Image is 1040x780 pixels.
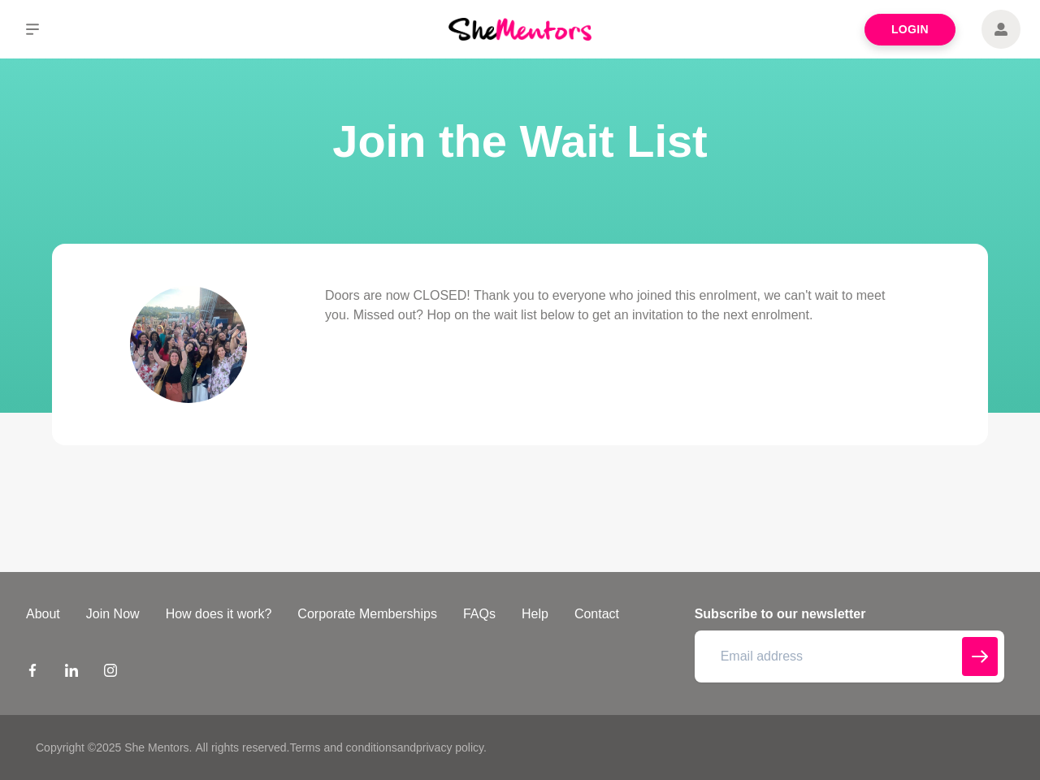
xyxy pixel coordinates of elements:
a: Facebook [26,663,39,682]
input: Email address [695,630,1004,682]
p: Doors are now CLOSED! Thank you to everyone who joined this enrolment, we can't wait to meet you.... [325,286,910,325]
h1: Join the Wait List [19,110,1020,172]
p: Copyright © 2025 She Mentors . [36,739,192,756]
a: About [13,604,73,624]
p: All rights reserved. and . [195,739,486,756]
a: Login [864,14,955,45]
a: privacy policy [416,741,483,754]
a: Help [509,604,561,624]
a: Join Now [73,604,153,624]
a: Contact [561,604,632,624]
a: Corporate Memberships [284,604,450,624]
a: How does it work? [153,604,285,624]
a: Terms and conditions [289,741,396,754]
h4: Subscribe to our newsletter [695,604,1004,624]
a: LinkedIn [65,663,78,682]
img: She Mentors Logo [448,18,591,40]
a: FAQs [450,604,509,624]
a: Instagram [104,663,117,682]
